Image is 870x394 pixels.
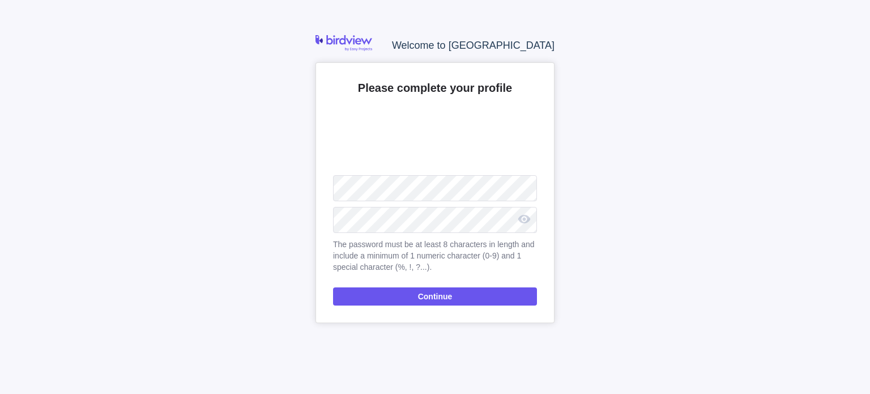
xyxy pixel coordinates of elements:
[333,239,537,273] span: The password must be at least 8 characters in length and include a minimum of 1 numeric character...
[392,40,555,51] span: Welcome to [GEOGRAPHIC_DATA]
[418,290,453,303] span: Continue
[333,80,537,96] h2: Please complete your profile
[315,35,372,51] img: logo
[333,287,537,306] span: Continue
